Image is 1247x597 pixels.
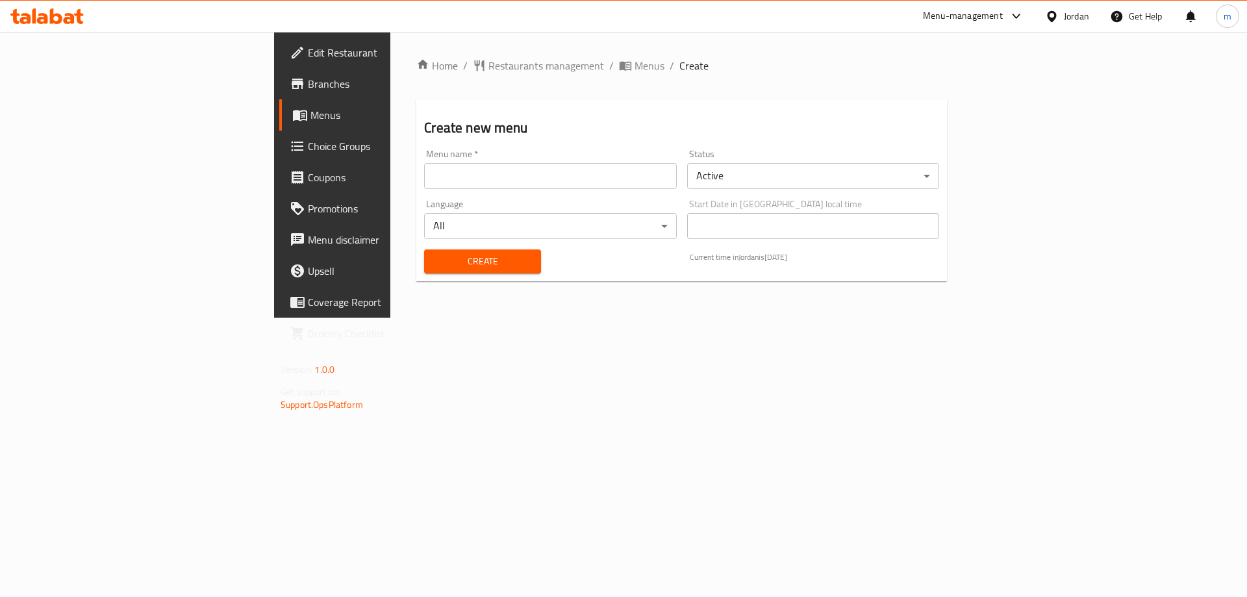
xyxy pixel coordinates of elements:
span: Menus [635,58,664,73]
span: Grocery Checklist [308,325,472,341]
span: Create [435,253,531,270]
span: 1.0.0 [314,361,334,378]
a: Grocery Checklist [279,318,483,349]
a: Coverage Report [279,286,483,318]
span: m [1224,9,1231,23]
span: Edit Restaurant [308,45,472,60]
div: Menu-management [923,8,1003,24]
button: Create [424,249,541,273]
nav: breadcrumb [416,58,947,73]
div: Jordan [1064,9,1089,23]
a: Restaurants management [473,58,604,73]
a: Support.OpsPlatform [281,396,363,413]
a: Menus [279,99,483,131]
span: Menu disclaimer [308,232,472,248]
input: Please enter Menu name [424,163,676,189]
a: Upsell [279,255,483,286]
a: Branches [279,68,483,99]
span: Restaurants management [488,58,604,73]
a: Menu disclaimer [279,224,483,255]
li: / [609,58,614,73]
span: Version: [281,361,312,378]
span: Coverage Report [308,294,472,310]
span: Upsell [308,263,472,279]
div: All [424,213,676,239]
span: Choice Groups [308,138,472,154]
h2: Create new menu [424,118,939,138]
a: Edit Restaurant [279,37,483,68]
span: Get support on: [281,383,340,400]
span: Branches [308,76,472,92]
span: Coupons [308,170,472,185]
a: Promotions [279,193,483,224]
span: Menus [310,107,472,123]
li: / [670,58,674,73]
div: Active [687,163,939,189]
span: Promotions [308,201,472,216]
span: Create [679,58,709,73]
a: Coupons [279,162,483,193]
p: Current time in Jordan is [DATE] [690,251,939,263]
a: Menus [619,58,664,73]
a: Choice Groups [279,131,483,162]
